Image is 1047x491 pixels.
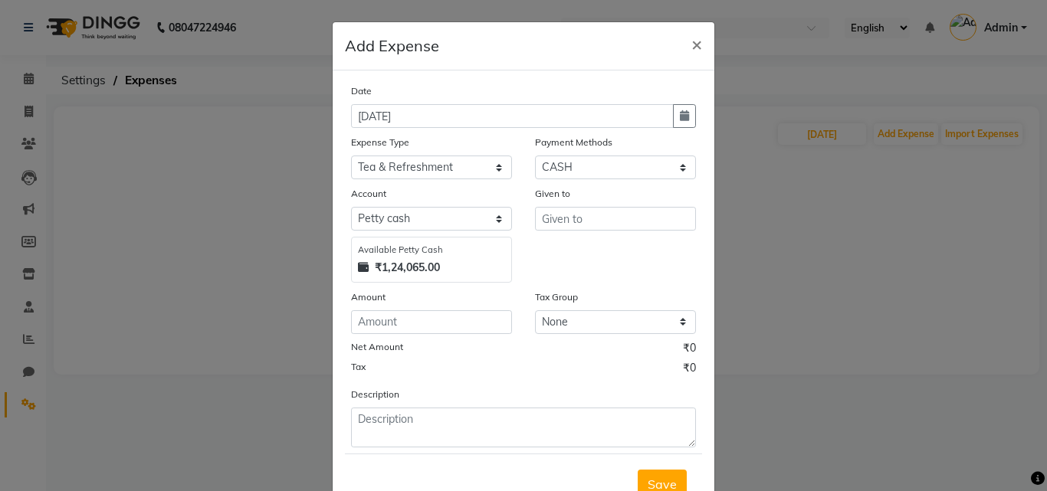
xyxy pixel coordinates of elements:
label: Payment Methods [535,136,612,149]
label: Description [351,388,399,401]
label: Expense Type [351,136,409,149]
label: Tax [351,360,366,374]
span: ₹0 [683,360,696,380]
strong: ₹1,24,065.00 [375,260,440,276]
label: Given to [535,187,570,201]
input: Given to [535,207,696,231]
label: Tax Group [535,290,578,304]
button: Close [679,22,714,65]
div: Available Petty Cash [358,244,505,257]
label: Amount [351,290,386,304]
span: × [691,32,702,55]
span: ₹0 [683,340,696,360]
label: Net Amount [351,340,403,354]
h5: Add Expense [345,34,439,57]
input: Amount [351,310,512,334]
label: Account [351,187,386,201]
label: Date [351,84,372,98]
